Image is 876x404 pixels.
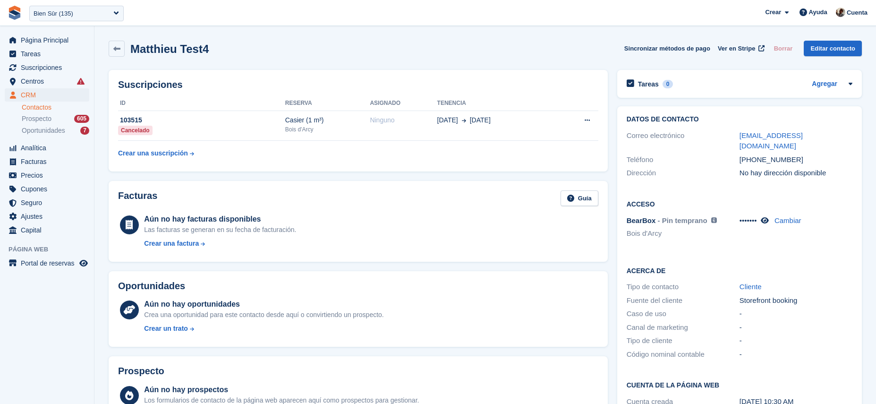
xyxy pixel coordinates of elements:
[285,96,370,111] th: Reserva
[627,199,852,208] h2: Acceso
[21,88,77,102] span: CRM
[22,126,89,136] a: Oportunidades 7
[118,148,188,158] div: Crear una suscripción
[5,34,89,47] a: menu
[804,41,862,56] a: Editar contacto
[144,324,188,334] div: Crear un trato
[21,223,77,237] span: Capital
[8,6,22,20] img: stora-icon-8386f47178a22dfd0bd8f6a31ec36ba5ce8667c1dd55bd0f319d3a0aa187defe.svg
[718,44,755,53] span: Ver en Stripe
[285,115,370,125] div: Casier (1 m³)
[130,43,209,55] h2: Matthieu Test4
[22,114,89,124] a: Prospecto 605
[663,80,673,88] div: 0
[21,141,77,155] span: Analítica
[21,75,77,88] span: Centros
[812,79,837,90] a: Agregar
[80,127,89,135] div: 7
[118,190,157,206] h2: Facturas
[144,324,383,334] a: Crear un trato
[144,239,199,249] div: Crear una factura
[437,115,458,125] span: [DATE]
[5,210,89,223] a: menu
[627,380,852,389] h2: Cuenta de la página web
[77,77,85,85] i: Se han producido fallos de sincronización de entrada inteligente
[740,349,852,360] div: -
[740,216,757,224] span: •••••••
[437,96,555,111] th: Tenencia
[740,155,852,165] div: [PHONE_NUMBER]
[774,216,801,224] a: Cambiar
[118,366,164,377] h2: Prospecto
[144,310,383,320] div: Crea una oportunidad para este contacto desde aquí o convirtiendo un prospecto.
[21,257,77,270] span: Portal de reservas
[627,295,740,306] div: Fuente del cliente
[21,196,77,209] span: Seguro
[836,8,845,17] img: Patrick Blanc
[21,47,77,60] span: Tareas
[78,258,89,269] a: Vista previa de la tienda
[118,79,598,90] h2: Suscripciones
[638,80,659,88] h2: Tareas
[118,115,285,125] div: 103515
[144,214,296,225] div: Aún no hay facturas disponibles
[627,130,740,152] div: Correo electrónico
[22,114,51,123] span: Prospecto
[627,116,852,123] h2: Datos de contacto
[627,309,740,319] div: Caso de uso
[370,96,437,111] th: Asignado
[624,41,710,56] button: Sincronizar métodos de pago
[21,169,77,182] span: Precios
[740,295,852,306] div: Storefront booking
[470,115,491,125] span: [DATE]
[627,349,740,360] div: Código nominal contable
[711,217,717,223] img: icon-info-grey-7440780725fd019a000dd9b08b2336e03edf1995a4989e88bcd33f0948082b44.svg
[627,322,740,333] div: Canal de marketing
[21,155,77,168] span: Facturas
[658,216,707,224] span: - Pin temprano
[144,225,296,235] div: Las facturas se generan en su fecha de facturación.
[34,9,73,18] div: Bien Sûr (135)
[5,257,89,270] a: menú
[21,61,77,74] span: Suscripciones
[22,103,89,112] a: Contactos
[627,266,852,275] h2: Acerca de
[144,239,296,249] a: Crear una factura
[5,196,89,209] a: menu
[740,322,852,333] div: -
[627,335,740,346] div: Tipo de cliente
[5,47,89,60] a: menu
[9,245,94,254] span: Página web
[561,190,598,206] a: Guía
[740,283,762,291] a: Cliente
[5,223,89,237] a: menu
[5,155,89,168] a: menu
[5,141,89,155] a: menu
[5,61,89,74] a: menu
[740,309,852,319] div: -
[740,168,852,179] div: No hay dirección disponible
[847,8,867,17] span: Cuenta
[770,41,797,56] button: Borrar
[627,282,740,292] div: Tipo de contacto
[5,88,89,102] a: menu
[765,8,781,17] span: Crear
[144,299,383,310] div: Aún no hay oportunidades
[144,384,419,395] div: Aún no hay prospectos
[809,8,827,17] span: Ayuda
[714,41,766,56] a: Ver en Stripe
[740,335,852,346] div: -
[370,115,437,125] div: Ninguno
[627,228,740,239] li: Bois d'Arcy
[5,182,89,196] a: menu
[627,168,740,179] div: Dirección
[5,75,89,88] a: menu
[118,281,185,292] h2: Oportunidades
[740,131,803,150] a: [EMAIL_ADDRESS][DOMAIN_NAME]
[118,96,285,111] th: ID
[21,182,77,196] span: Cupones
[21,210,77,223] span: Ajustes
[285,125,370,134] div: Bois d'Arcy
[21,34,77,47] span: Página Principal
[5,169,89,182] a: menu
